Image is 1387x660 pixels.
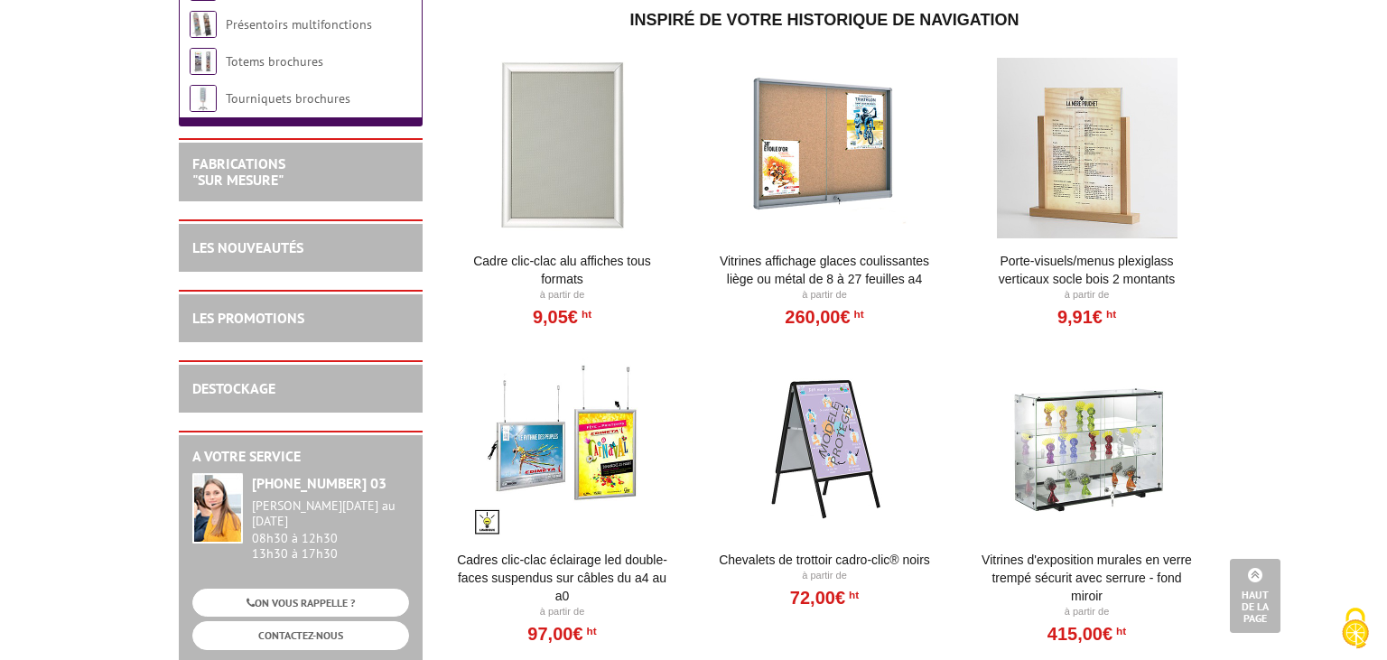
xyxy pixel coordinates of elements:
a: Haut de la page [1230,559,1280,633]
a: Cadres clic-clac éclairage LED double-faces suspendus sur câbles du A4 au A0 [451,551,674,605]
a: Vitrines affichage glaces coulissantes liège ou métal de 8 à 27 feuilles A4 [713,252,936,288]
a: ON VOUS RAPPELLE ? [192,589,409,617]
a: 97,00€HT [527,628,596,639]
a: 260,00€HT [785,311,863,322]
p: À partir de [713,288,936,302]
div: 08h30 à 12h30 13h30 à 17h30 [252,498,409,561]
a: Cadre Clic-Clac Alu affiches tous formats [451,252,674,288]
a: LES PROMOTIONS [192,309,304,327]
sup: HT [851,308,864,321]
a: LES NOUVEAUTÉS [192,238,303,256]
sup: HT [1112,625,1126,637]
a: 9,91€HT [1057,311,1116,322]
img: Cookies (fenêtre modale) [1333,606,1378,651]
a: 9,05€HT [533,311,591,322]
strong: [PHONE_NUMBER] 03 [252,474,386,492]
a: Présentoirs multifonctions [226,16,372,33]
a: DESTOCKAGE [192,379,275,397]
span: Inspiré de votre historique de navigation [629,11,1019,29]
img: Totems brochures [190,48,217,75]
a: Vitrines d'exposition murales en verre trempé sécurit avec serrure - fond miroir [975,551,1198,605]
a: 415,00€HT [1047,628,1126,639]
a: 72,00€HT [790,592,859,603]
sup: HT [578,308,591,321]
button: Cookies (fenêtre modale) [1324,599,1387,660]
a: Chevalets de trottoir Cadro-Clic® Noirs [713,551,936,569]
h2: A votre service [192,449,409,465]
img: Tourniquets brochures [190,85,217,112]
p: À partir de [451,605,674,619]
p: À partir de [975,288,1198,302]
a: FABRICATIONS"Sur Mesure" [192,154,285,189]
img: Présentoirs multifonctions [190,11,217,38]
a: Tourniquets brochures [226,90,350,107]
p: À partir de [451,288,674,302]
div: [PERSON_NAME][DATE] au [DATE] [252,498,409,529]
sup: HT [1103,308,1116,321]
a: CONTACTEZ-NOUS [192,621,409,649]
p: À partir de [975,605,1198,619]
img: widget-service.jpg [192,473,243,544]
a: Porte-Visuels/Menus Plexiglass Verticaux Socle Bois 2 Montants [975,252,1198,288]
a: Totems brochures [226,53,323,70]
sup: HT [583,625,597,637]
sup: HT [845,589,859,601]
p: À partir de [713,569,936,583]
